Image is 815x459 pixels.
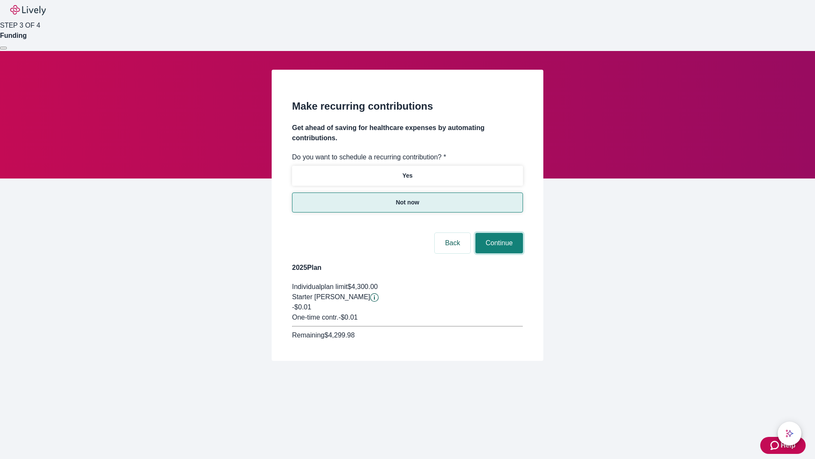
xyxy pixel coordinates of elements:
svg: Starter penny details [370,293,379,302]
button: Yes [292,166,523,186]
p: Yes [402,171,413,180]
button: Back [435,233,470,253]
span: -$0.01 [292,303,311,311]
h2: Make recurring contributions [292,99,523,114]
svg: Lively AI Assistant [785,429,794,438]
h4: 2025 Plan [292,263,523,273]
span: $4,299.98 [324,331,354,339]
button: chat [778,422,801,445]
span: $4,300.00 [348,283,378,290]
span: - $0.01 [338,314,357,321]
button: Continue [475,233,523,253]
span: Remaining [292,331,324,339]
span: One-time contr. [292,314,338,321]
label: Do you want to schedule a recurring contribution? * [292,152,446,162]
p: Not now [396,198,419,207]
span: Starter [PERSON_NAME] [292,293,370,300]
span: Individual plan limit [292,283,348,290]
span: Help [781,440,795,450]
img: Lively [10,5,46,15]
button: Lively will contribute $0.01 to establish your account [370,293,379,302]
button: Zendesk support iconHelp [760,437,806,454]
svg: Zendesk support icon [770,440,781,450]
h4: Get ahead of saving for healthcare expenses by automating contributions. [292,123,523,143]
button: Not now [292,193,523,212]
